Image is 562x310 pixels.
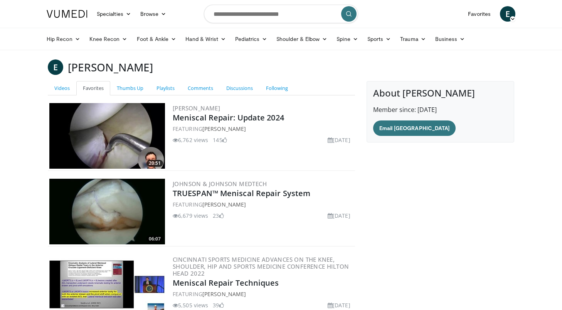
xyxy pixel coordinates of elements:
a: Johnson & Johnson MedTech [173,180,267,188]
a: [PERSON_NAME] [202,201,246,208]
a: Following [259,81,294,95]
a: Knee Recon [85,31,132,47]
img: VuMedi Logo [47,10,87,18]
a: Comments [181,81,220,95]
a: [PERSON_NAME] [202,125,246,132]
a: Sports [363,31,396,47]
a: Email [GEOGRAPHIC_DATA] [373,120,456,136]
div: FEATURING [173,290,353,298]
li: 6,679 views [173,212,208,220]
a: Shoulder & Elbow [272,31,332,47]
li: 39 [213,301,224,309]
img: 106a3a39-ec7f-4e65-a126-9a23cf1eacd5.300x170_q85_crop-smart_upscale.jpg [49,103,165,169]
li: 5,505 views [173,301,208,309]
a: Browse [136,6,171,22]
a: [PERSON_NAME] [202,290,246,298]
span: 06:07 [146,235,163,242]
li: [DATE] [328,212,350,220]
a: E [48,59,63,75]
h3: [PERSON_NAME] [68,59,153,75]
a: Hand & Wrist [181,31,231,47]
a: TRUESPAN™ Meniscal Repair System [173,188,310,198]
a: Trauma [395,31,431,47]
a: Meniscal Repair Techniques [173,278,279,288]
a: Hip Recon [42,31,85,47]
li: 145 [213,136,227,144]
a: Playlists [150,81,181,95]
li: [DATE] [328,136,350,144]
a: Foot & Ankle [132,31,181,47]
img: e42d750b-549a-4175-9691-fdba1d7a6a0f.300x170_q85_crop-smart_upscale.jpg [49,179,165,244]
span: 20:51 [146,160,163,167]
a: [PERSON_NAME] [173,104,220,112]
li: 23 [213,212,224,220]
div: FEATURING [173,200,353,208]
li: [DATE] [328,301,350,309]
input: Search topics, interventions [204,5,358,23]
a: Business [431,31,470,47]
li: 6,762 views [173,136,208,144]
a: 20:51 [49,103,165,169]
a: E [500,6,515,22]
a: Favorites [76,81,110,95]
a: Pediatrics [231,31,272,47]
a: Meniscal Repair: Update 2024 [173,112,284,123]
div: FEATURING [173,125,353,133]
a: Videos [48,81,76,95]
a: Thumbs Up [110,81,150,95]
a: Spine [332,31,362,47]
a: Favorites [463,6,495,22]
p: Member since: [DATE] [373,105,508,114]
a: Specialties [92,6,136,22]
a: Discussions [220,81,259,95]
a: Cincinnati Sports Medicine Advances on the Knee, Shoulder, Hip and Sports Medicine Conference Hil... [173,256,349,277]
h4: About [PERSON_NAME] [373,88,508,99]
a: 06:07 [49,179,165,244]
